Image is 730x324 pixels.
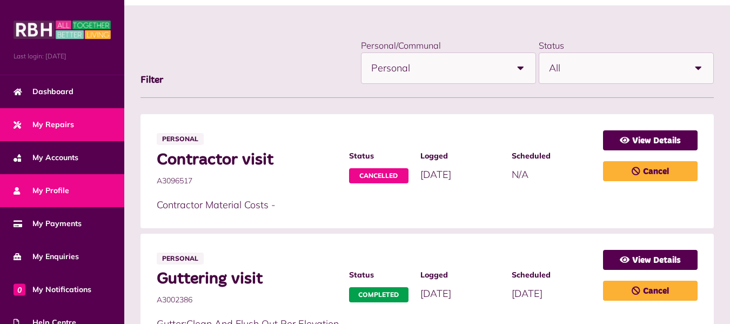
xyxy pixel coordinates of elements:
span: My Payments [14,218,82,229]
a: View Details [603,130,698,150]
a: View Details [603,250,698,270]
span: Contractor visit [157,150,338,170]
span: Status [349,150,410,162]
span: All [549,53,683,83]
span: Last login: [DATE] [14,51,111,61]
p: Contractor Material Costs - [157,197,592,212]
a: Cancel [603,281,698,301]
span: N/A [512,168,528,181]
span: Personal [371,53,505,83]
span: My Accounts [14,152,78,163]
span: My Enquiries [14,251,79,262]
span: [DATE] [420,168,451,181]
span: Cancelled [349,168,408,183]
a: Cancel [603,161,698,181]
span: Guttering visit [157,269,338,289]
span: 0 [14,283,25,295]
span: Status [349,269,410,281]
span: My Profile [14,185,69,196]
span: A3096517 [157,175,338,187]
span: [DATE] [512,287,543,300]
span: [DATE] [420,287,451,300]
span: Completed [349,287,408,302]
span: Dashboard [14,86,73,97]
span: Logged [420,150,501,162]
label: Status [539,40,564,51]
span: Personal [157,253,204,265]
label: Personal/Communal [361,40,441,51]
span: A3002386 [157,294,338,306]
span: Personal [157,133,204,145]
img: MyRBH [14,19,111,41]
span: Scheduled [512,269,592,281]
span: Filter [140,75,163,85]
span: My Notifications [14,284,91,295]
span: Scheduled [512,150,592,162]
span: My Repairs [14,119,74,130]
span: Logged [420,269,501,281]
